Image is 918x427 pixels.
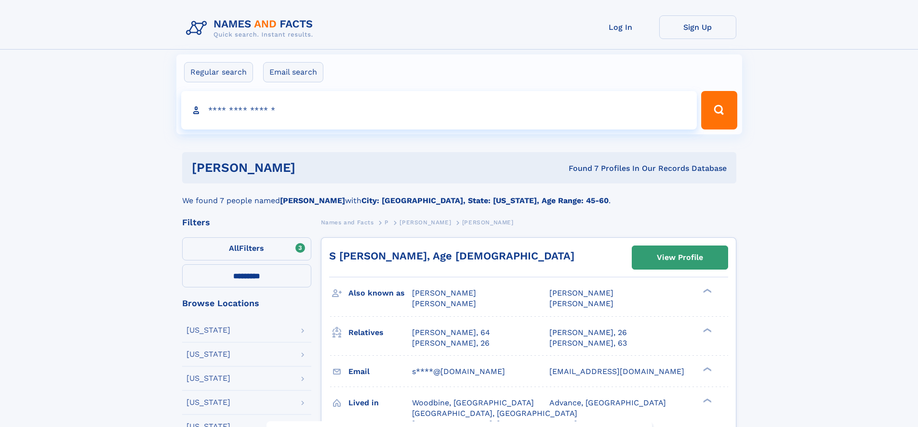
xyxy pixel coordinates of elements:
[182,299,311,308] div: Browse Locations
[263,62,323,82] label: Email search
[549,299,613,308] span: [PERSON_NAME]
[186,350,230,358] div: [US_STATE]
[701,327,712,333] div: ❯
[632,246,728,269] a: View Profile
[348,285,412,301] h3: Also known as
[399,216,451,228] a: [PERSON_NAME]
[348,395,412,411] h3: Lived in
[186,326,230,334] div: [US_STATE]
[385,219,389,226] span: P
[657,246,703,269] div: View Profile
[549,367,684,376] span: [EMAIL_ADDRESS][DOMAIN_NAME]
[329,250,574,262] a: S [PERSON_NAME], Age [DEMOGRAPHIC_DATA]
[181,91,697,129] input: search input
[321,216,374,228] a: Names and Facts
[412,338,490,349] a: [PERSON_NAME], 26
[385,216,389,228] a: P
[186,399,230,406] div: [US_STATE]
[186,375,230,382] div: [US_STATE]
[549,398,666,407] span: Advance, [GEOGRAPHIC_DATA]
[361,196,609,205] b: City: [GEOGRAPHIC_DATA], State: [US_STATE], Age Range: 45-60
[280,196,345,205] b: [PERSON_NAME]
[412,299,476,308] span: [PERSON_NAME]
[182,218,311,227] div: Filters
[549,288,613,298] span: [PERSON_NAME]
[701,397,712,403] div: ❯
[432,163,727,174] div: Found 7 Profiles In Our Records Database
[659,15,736,39] a: Sign Up
[701,288,712,294] div: ❯
[582,15,659,39] a: Log In
[412,288,476,298] span: [PERSON_NAME]
[549,327,627,338] a: [PERSON_NAME], 26
[412,327,490,338] a: [PERSON_NAME], 64
[182,15,321,41] img: Logo Names and Facts
[549,338,627,349] a: [PERSON_NAME], 63
[348,324,412,341] h3: Relatives
[462,219,514,226] span: [PERSON_NAME]
[348,363,412,380] h3: Email
[229,244,239,253] span: All
[412,409,577,418] span: [GEOGRAPHIC_DATA], [GEOGRAPHIC_DATA]
[412,398,534,407] span: Woodbine, [GEOGRAPHIC_DATA]
[184,62,253,82] label: Regular search
[399,219,451,226] span: [PERSON_NAME]
[701,366,712,372] div: ❯
[182,237,311,260] label: Filters
[192,162,432,174] h1: [PERSON_NAME]
[701,91,737,129] button: Search Button
[182,183,736,207] div: We found 7 people named with .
